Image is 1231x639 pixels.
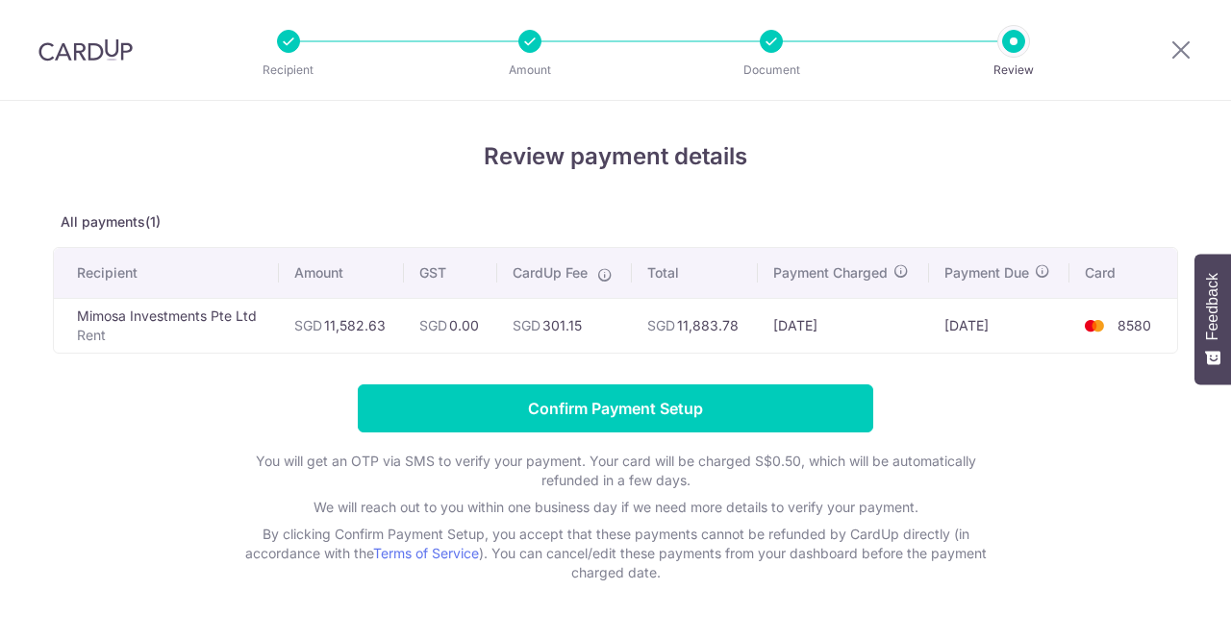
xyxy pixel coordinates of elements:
[632,298,758,353] td: 11,883.78
[231,452,1000,490] p: You will get an OTP via SMS to verify your payment. Your card will be charged S$0.50, which will ...
[773,263,888,283] span: Payment Charged
[77,326,264,345] p: Rent
[54,298,279,353] td: Mimosa Investments Pte Ltd
[404,298,497,353] td: 0.00
[942,61,1085,80] p: Review
[1075,314,1114,337] img: <span class="translation_missing" title="translation missing: en.account_steps.new_confirm_form.b...
[294,317,322,333] span: SGD
[1204,273,1221,340] span: Feedback
[1118,317,1151,333] span: 8580
[929,298,1069,353] td: [DATE]
[700,61,842,80] p: Document
[404,248,497,298] th: GST
[513,263,588,283] span: CardUp Fee
[53,212,1178,232] p: All payments(1)
[1194,254,1231,384] button: Feedback - Show survey
[279,298,405,353] td: 11,582.63
[459,61,601,80] p: Amount
[279,248,405,298] th: Amount
[513,317,540,333] span: SGD
[1108,581,1212,629] iframe: Opens a widget where you can find more information
[231,498,1000,517] p: We will reach out to you within one business day if we need more details to verify your payment.
[54,248,279,298] th: Recipient
[373,545,479,561] a: Terms of Service
[1069,248,1177,298] th: Card
[358,384,873,432] input: Confirm Payment Setup
[419,317,447,333] span: SGD
[647,317,675,333] span: SGD
[632,248,758,298] th: Total
[217,61,360,80] p: Recipient
[944,263,1029,283] span: Payment Due
[758,298,929,353] td: [DATE]
[53,139,1178,174] h4: Review payment details
[38,38,133,61] img: CardUp
[497,298,632,353] td: 301.15
[231,525,1000,582] p: By clicking Confirm Payment Setup, you accept that these payments cannot be refunded by CardUp di...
